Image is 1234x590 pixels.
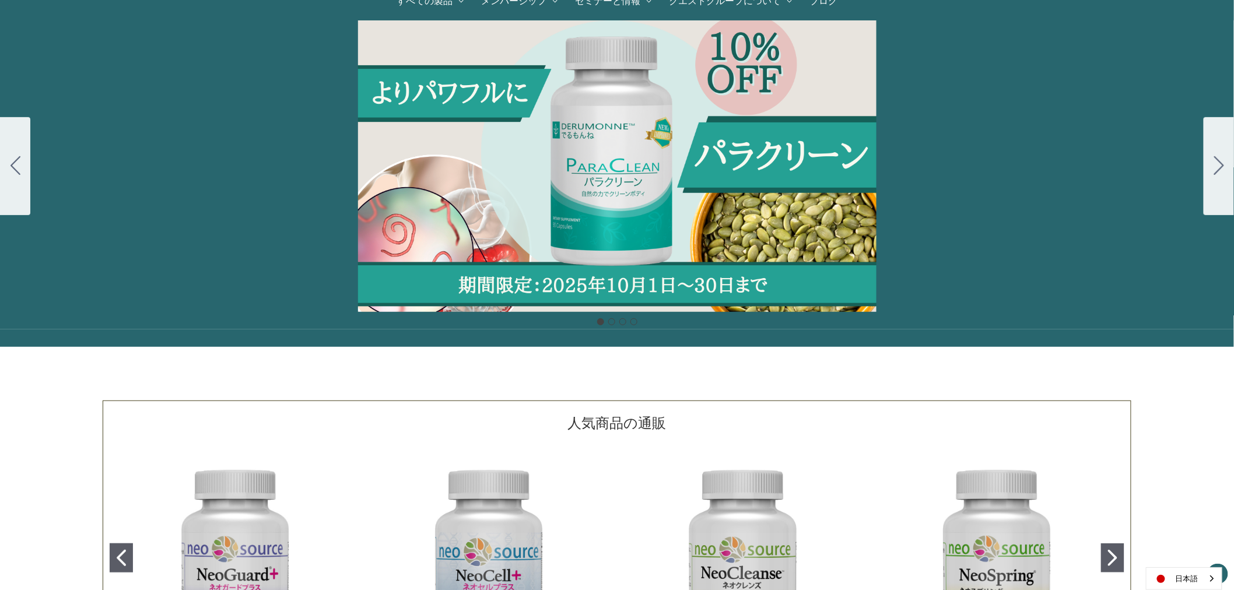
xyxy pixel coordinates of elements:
aside: Language selected: 日本語 [1146,567,1222,590]
button: Go to slide 2 [608,318,615,325]
button: Go to slide 2 [1204,117,1234,215]
div: Language [1146,567,1222,590]
button: Go to slide 1 [597,318,604,325]
button: Go to slide 1 [110,543,133,573]
a: 日本語 [1147,568,1222,589]
p: 人気商品の通販 [567,413,666,434]
button: Go to slide 4 [630,318,637,325]
button: Go to slide 3 [619,318,626,325]
button: Go to slide 2 [1101,543,1124,573]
